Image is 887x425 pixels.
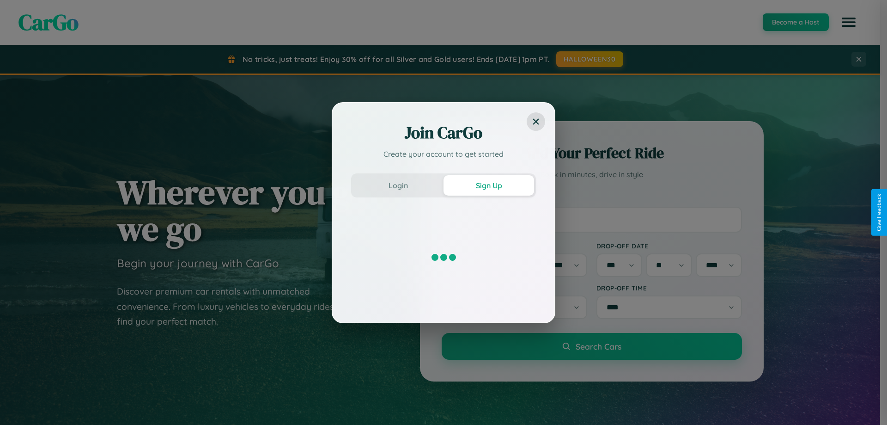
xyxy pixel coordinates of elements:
h2: Join CarGo [351,122,536,144]
button: Login [353,175,443,196]
button: Sign Up [443,175,534,196]
p: Create your account to get started [351,148,536,160]
div: Give Feedback [876,194,882,231]
iframe: Intercom live chat [9,394,31,416]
